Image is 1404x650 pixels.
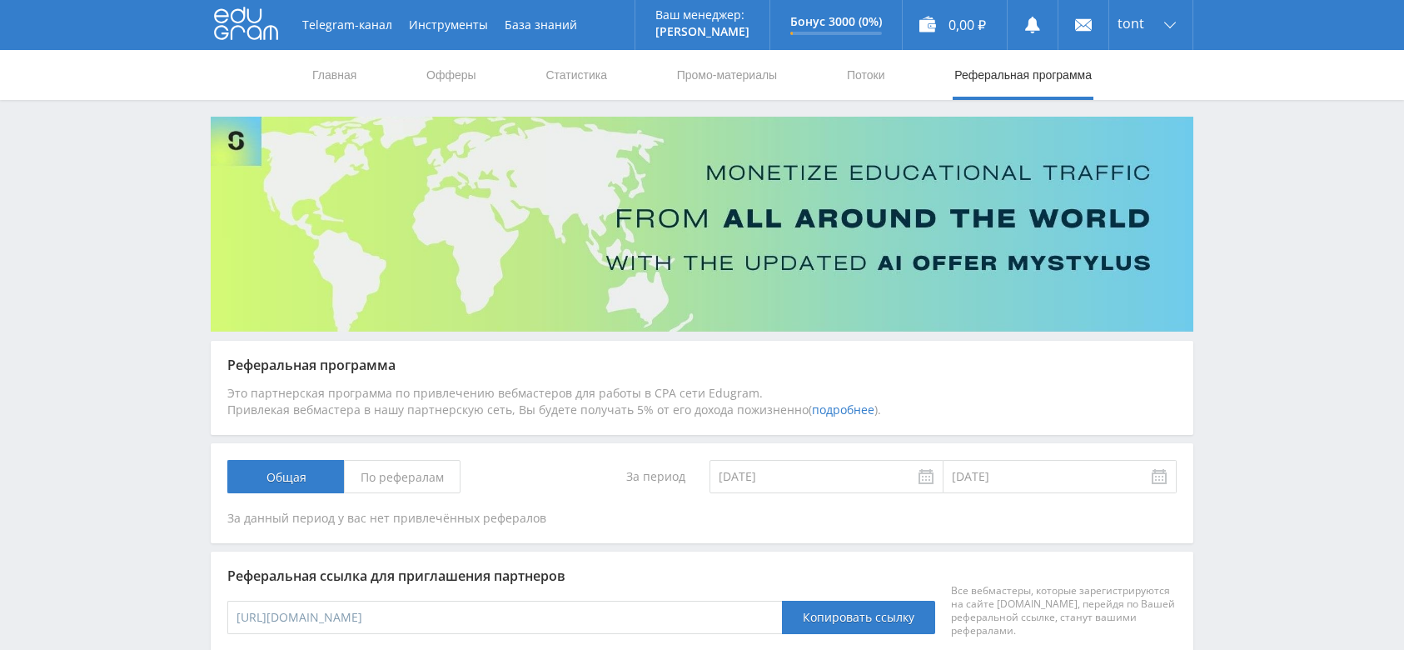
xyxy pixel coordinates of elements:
a: Реферальная программа [953,50,1093,100]
p: [PERSON_NAME] [655,25,749,38]
span: Общая [227,460,344,493]
span: tont [1118,17,1144,30]
a: Главная [311,50,358,100]
span: По рефералам [344,460,461,493]
div: Реферальная программа [227,357,1177,372]
button: Копировать ссылку [782,601,935,634]
a: Офферы [425,50,478,100]
div: Все вебмастеры, которые зарегистрируются на сайте [DOMAIN_NAME], перейдя по Вашей реферальной ссы... [951,584,1176,637]
a: Потоки [845,50,887,100]
div: За данный период у вас нет привлечённых рефералов [227,510,1177,527]
div: За период [549,460,694,493]
p: Ваш менеджер: [655,8,749,22]
p: Бонус 3000 (0%) [790,15,882,28]
img: Banner [211,117,1193,332]
a: подробнее [812,402,874,417]
a: Статистика [544,50,609,100]
span: ( ). [809,402,881,417]
div: Это партнерская программа по привлечению вебмастеров для работы в CPA сети Edugram. Привлекая веб... [227,385,1177,418]
div: Реферальная ссылка для приглашения партнеров [227,568,1177,583]
a: Промо-материалы [675,50,779,100]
